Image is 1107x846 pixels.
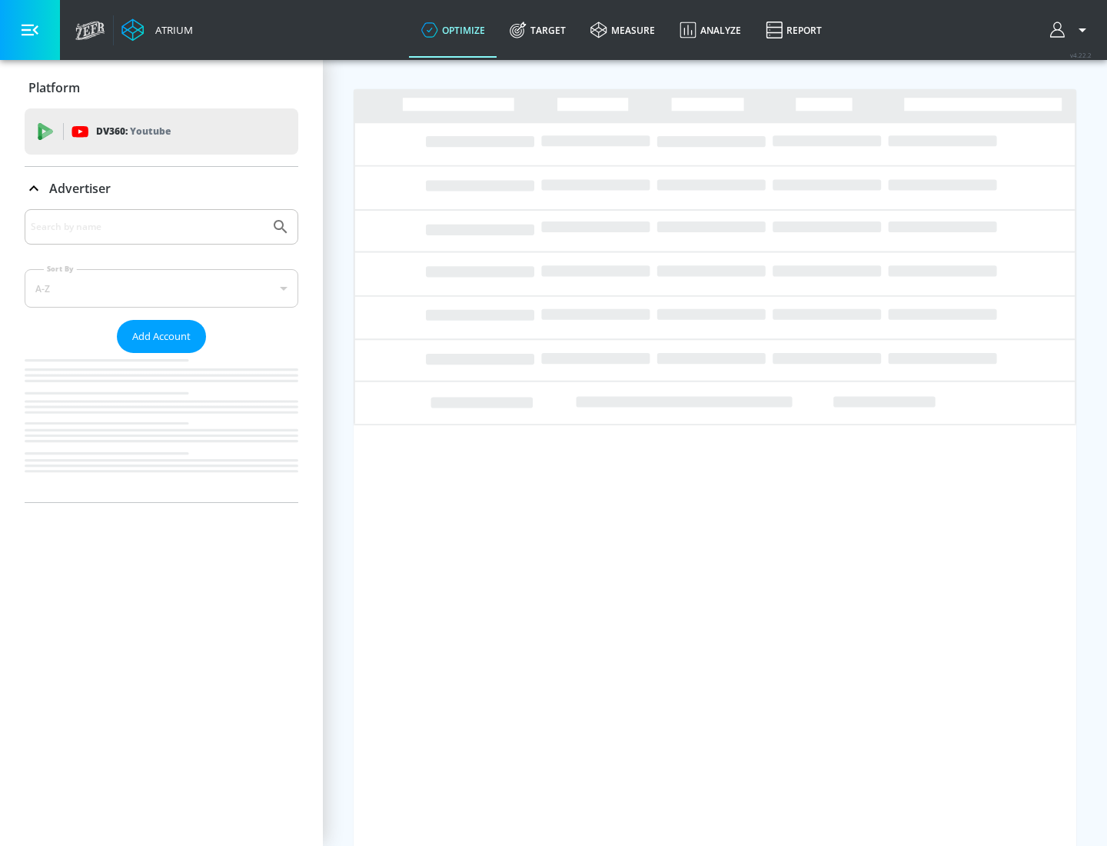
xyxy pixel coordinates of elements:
div: Advertiser [25,167,298,210]
nav: list of Advertiser [25,353,298,502]
p: Platform [28,79,80,96]
button: Add Account [117,320,206,353]
span: Add Account [132,328,191,345]
div: A-Z [25,269,298,308]
a: Atrium [121,18,193,42]
a: Analyze [667,2,753,58]
div: Platform [25,66,298,109]
div: DV360: Youtube [25,108,298,155]
input: Search by name [31,217,264,237]
div: Advertiser [25,209,298,502]
span: v 4.22.2 [1070,51,1092,59]
label: Sort By [44,264,77,274]
a: Target [497,2,578,58]
a: measure [578,2,667,58]
a: optimize [409,2,497,58]
a: Report [753,2,834,58]
p: Advertiser [49,180,111,197]
p: Youtube [130,123,171,139]
p: DV360: [96,123,171,140]
div: Atrium [149,23,193,37]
